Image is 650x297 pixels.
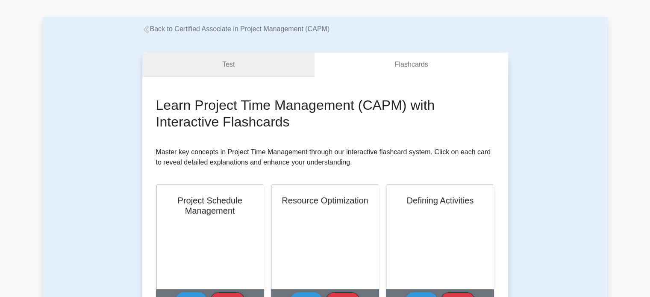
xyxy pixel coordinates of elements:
[156,97,494,130] h2: Learn Project Time Management (CAPM) with Interactive Flashcards
[156,147,494,168] p: Master key concepts in Project Time Management through our interactive flashcard system. Click on...
[397,195,483,206] h2: Defining Activities
[315,53,508,77] a: Flashcards
[167,195,253,216] h2: Project Schedule Management
[142,53,315,77] a: Test
[142,25,330,32] a: Back to Certified Associate in Project Management (CAPM)
[282,195,368,206] h2: Resource Optimization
